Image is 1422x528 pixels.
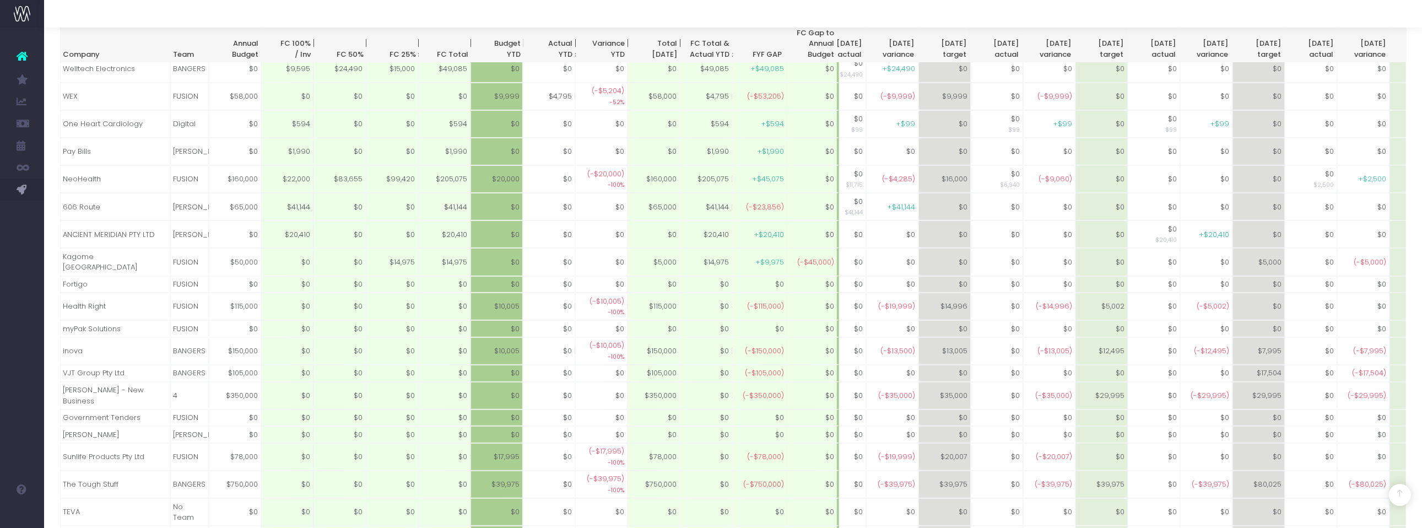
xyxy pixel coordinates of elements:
td: $49,085 [418,55,471,83]
td: $0 [1180,276,1232,293]
span: +$49,085 [750,63,784,74]
td: $0 [1285,276,1337,293]
td: $0 [814,293,866,320]
small: $20,410 [1155,234,1177,244]
td: $0 [814,138,866,165]
span: +$24,490 [882,63,915,74]
td: $9,999 [918,83,971,110]
span: [DATE] variance [1339,38,1386,60]
td: $0 [1285,165,1337,193]
td: $0 [1232,83,1285,110]
td: $0 [209,220,261,248]
td: $0 [1180,248,1232,276]
td: $0 [261,276,313,293]
td: $0 [1285,55,1337,83]
td: $0 [971,55,1023,83]
th: Annual Budget: activate to sort column ascending [209,25,261,63]
td: $0 [1232,220,1285,248]
td: $0 [523,55,575,83]
td: $0 [471,248,523,276]
td: $0 [971,193,1023,220]
td: $0 [628,276,680,293]
td: $0 [523,220,575,248]
td: $41,144 [418,193,471,220]
td: $0 [1285,220,1337,248]
td: $14,975 [418,248,471,276]
td: $0 [1232,165,1285,193]
th: Dec 25 targettarget: activate to sort column ascending [1074,25,1126,63]
td: $115,000 [209,293,261,320]
td: $0 [628,55,680,83]
td: $0 [471,276,523,293]
th: Company: activate to sort column ascending [60,25,170,63]
span: [DATE] variance [1182,38,1229,60]
span: [DATE] actual [1129,38,1176,60]
small: $6,940 [1000,179,1020,189]
td: $0 [1023,276,1075,293]
td: $0 [1075,165,1128,193]
td: $0 [418,276,471,293]
td: $0 [732,276,787,293]
td: $0 [1075,220,1128,248]
td: $0 [313,110,366,138]
td: $0 [787,83,839,110]
td: $0 [1023,138,1075,165]
th: Nov 25 actualactual: activate to sort column ascending [969,25,1021,63]
small: $99 [1165,124,1177,134]
td: $0 [1075,248,1128,276]
th: FC 50%: activate to sort column ascending [313,25,366,63]
small: $41,144 [845,207,863,217]
td: $0 [787,293,839,320]
td: $0 [971,276,1023,293]
td: $5,000 [628,248,680,276]
td: $10,005 [471,293,523,320]
span: [DATE] actual [972,38,1019,60]
td: $20,410 [261,220,313,248]
td: FUSION [170,276,209,293]
td: $0 [628,110,680,138]
td: $0 [680,293,732,320]
td: $14,996 [918,293,971,320]
td: $0 [1128,55,1180,83]
td: Health Right [60,293,170,320]
td: $0 [918,110,971,138]
span: (-$4,285) [882,174,915,185]
td: $24,490 [313,55,366,83]
td: $0 [471,55,523,83]
span: (-$9,999) [1037,91,1072,102]
td: $0 [971,220,1023,248]
td: $15,000 [366,55,418,83]
th: TotalMonday: activate to sort column ascending [628,25,680,63]
td: $65,000 [628,193,680,220]
th: FC 100%/ Inv: activate to sort column ascending [261,25,313,63]
td: $0 [1285,193,1337,220]
td: $0 [1285,248,1337,276]
td: [PERSON_NAME] [170,220,209,248]
span: +$99 [896,118,915,130]
td: $0 [971,110,1023,138]
th: Nov 25 targettarget: activate to sort column ascending [917,25,969,63]
th: Jan 26 targettarget: activate to sort column ascending [1231,25,1284,63]
td: FUSION [170,293,209,320]
td: $41,144 [261,193,313,220]
td: $0 [366,276,418,293]
td: $0 [971,83,1023,110]
th: Oct 25 variancevariance: activate to sort column ascending [864,25,917,63]
td: $0 [1232,138,1285,165]
td: $0 [1023,220,1075,248]
td: $0 [523,165,575,193]
td: $0 [1128,138,1180,165]
td: $58,000 [209,83,261,110]
td: $4,795 [523,83,575,110]
td: Pay Bills [60,138,170,165]
td: ANCIENT MERIDIAN PTY LTD [60,220,170,248]
td: $20,000 [471,165,523,193]
span: +$9,975 [755,257,784,268]
td: $0 [1232,193,1285,220]
td: $1,990 [261,138,313,165]
td: $0 [971,248,1023,276]
th: BudgetYTD: activate to sort column ascending [471,25,523,63]
td: $0 [418,83,471,110]
span: +$99 [1053,118,1072,130]
th: Dec 25 actualactual: activate to sort column ascending [1126,25,1178,63]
